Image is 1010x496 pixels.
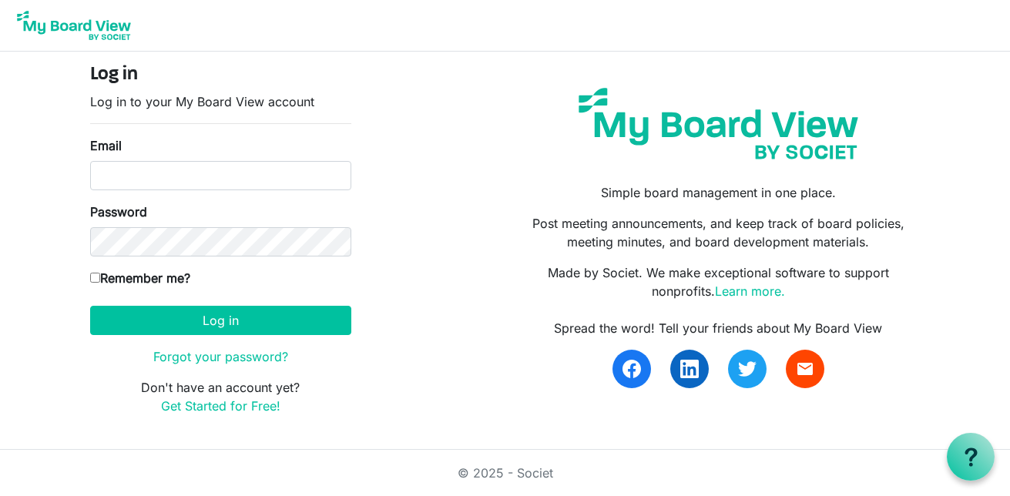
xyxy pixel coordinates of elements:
[622,360,641,378] img: facebook.svg
[516,183,920,202] p: Simple board management in one place.
[90,378,351,415] p: Don't have an account yet?
[90,273,100,283] input: Remember me?
[161,398,280,414] a: Get Started for Free!
[796,360,814,378] span: email
[90,203,147,221] label: Password
[715,283,785,299] a: Learn more.
[516,214,920,251] p: Post meeting announcements, and keep track of board policies, meeting minutes, and board developm...
[90,269,190,287] label: Remember me?
[567,76,870,171] img: my-board-view-societ.svg
[12,6,136,45] img: My Board View Logo
[738,360,757,378] img: twitter.svg
[90,306,351,335] button: Log in
[90,92,351,111] p: Log in to your My Board View account
[458,465,553,481] a: © 2025 - Societ
[786,350,824,388] a: email
[516,319,920,337] div: Spread the word! Tell your friends about My Board View
[90,136,122,155] label: Email
[516,263,920,300] p: Made by Societ. We make exceptional software to support nonprofits.
[680,360,699,378] img: linkedin.svg
[153,349,288,364] a: Forgot your password?
[90,64,351,86] h4: Log in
